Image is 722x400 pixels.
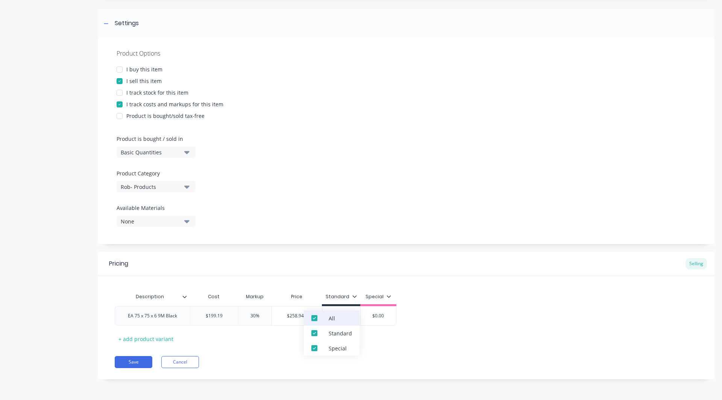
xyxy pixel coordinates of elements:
div: Pricing [109,259,128,268]
div: All [329,314,335,322]
div: Standard [329,329,352,337]
div: 30% [236,306,274,325]
button: Rob- Products [117,181,196,192]
div: EA 75 x 75 x 6 9M Black$199.1930%$258.947$0.00$0.00 [115,306,396,326]
div: $199.19 [190,306,238,325]
div: Basic Quantities [121,148,181,156]
div: Description [115,287,185,306]
div: + add product variant [115,333,177,345]
div: Product Options [117,49,696,58]
label: Product is bought / sold in [117,135,192,143]
div: Selling [686,258,707,269]
div: Special [366,293,391,300]
div: Special [329,344,347,352]
div: $0.00 [322,306,360,325]
div: Product is bought/sold tax-free [126,112,205,120]
div: Price [272,289,322,304]
div: I track costs and markups for this item [126,100,223,108]
button: Save [115,356,152,368]
div: Description [115,289,190,304]
button: Cancel [161,356,199,368]
div: Standard [326,293,357,300]
div: $0.00 [359,306,397,325]
div: I track stock for this item [126,89,188,97]
div: None [121,217,181,225]
button: Basic Quantities [117,146,196,158]
div: I sell this item [126,77,162,85]
button: None [117,216,196,227]
div: Settings [115,19,139,28]
label: Product Category [117,169,192,177]
div: Markup [238,289,272,304]
div: I buy this item [126,65,162,73]
label: Available Materials [117,204,196,212]
div: Cost [190,289,238,304]
div: EA 75 x 75 x 6 9M Black [122,311,183,321]
div: Rob- Products [121,183,181,191]
div: $258.947 [272,306,322,325]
